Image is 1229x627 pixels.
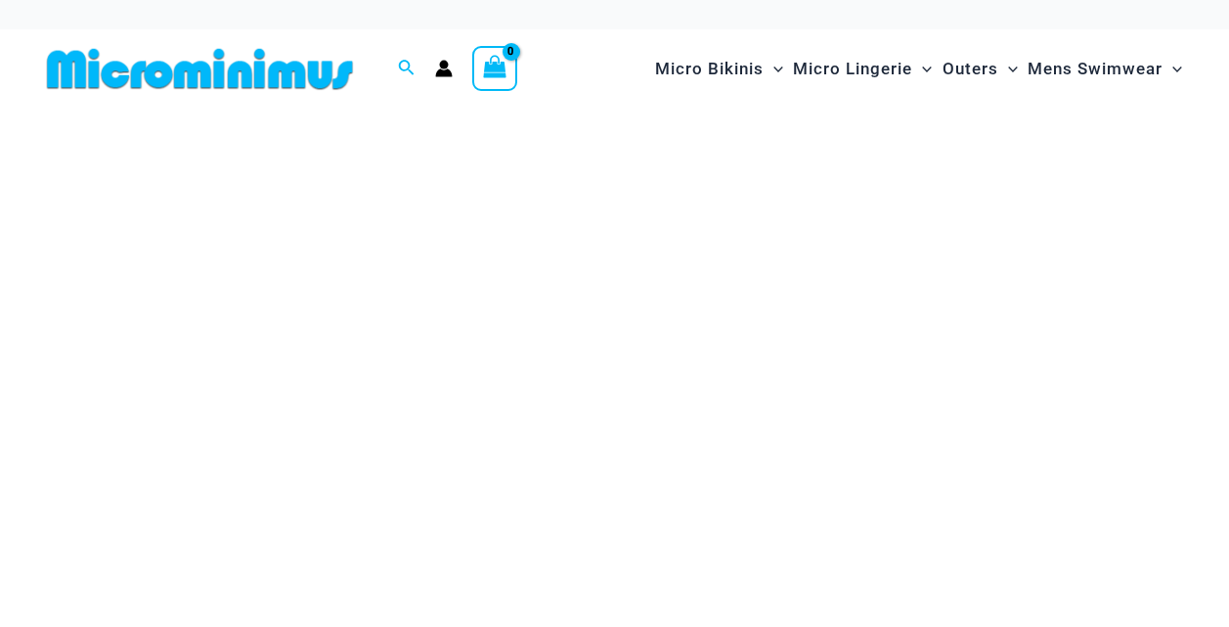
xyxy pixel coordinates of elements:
[912,44,932,94] span: Menu Toggle
[998,44,1018,94] span: Menu Toggle
[655,59,764,78] font: Micro Bikinis
[1023,39,1187,99] a: Mens SwimwearMenu ToggleMenu Toggle
[398,57,416,81] a: Search icon link
[788,39,937,99] a: Micro LingerieMenu ToggleMenu Toggle
[39,47,361,91] img: MM SHOP LOGO FLAT
[650,39,788,99] a: Micro BikinisMenu ToggleMenu Toggle
[1163,44,1182,94] span: Menu Toggle
[472,46,517,91] a: View Shopping Cart, empty
[1028,59,1163,78] font: Mens Swimwear
[943,59,998,78] font: Outers
[764,44,783,94] span: Menu Toggle
[938,39,1023,99] a: OutersMenu ToggleMenu Toggle
[647,36,1190,102] nav: Site Navigation
[793,59,912,78] font: Micro Lingerie
[435,60,453,77] a: Account icon link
